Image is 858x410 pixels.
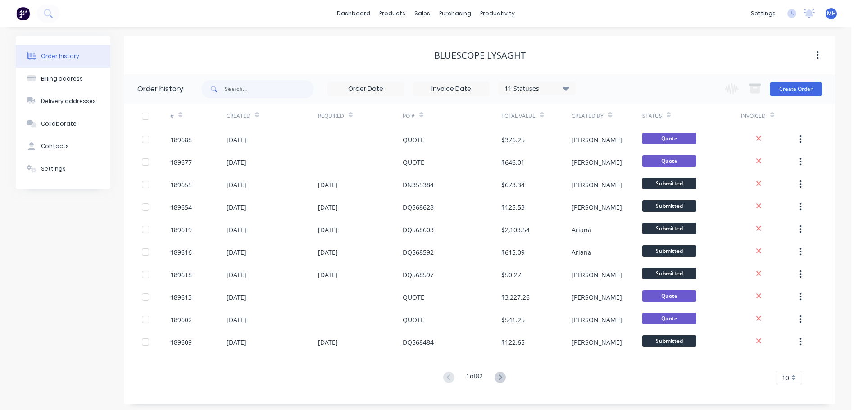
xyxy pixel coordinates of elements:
[227,315,246,324] div: [DATE]
[642,200,696,212] span: Submitted
[642,155,696,167] span: Quote
[41,120,77,128] div: Collaborate
[137,84,183,95] div: Order history
[227,104,318,128] div: Created
[827,9,836,18] span: MH
[642,313,696,324] span: Quote
[225,80,314,98] input: Search...
[572,315,622,324] div: [PERSON_NAME]
[572,225,591,234] div: Ariana
[227,293,246,302] div: [DATE]
[170,270,192,279] div: 189618
[642,223,696,234] span: Submitted
[501,293,530,302] div: $3,227.26
[332,7,375,20] a: dashboard
[501,315,525,324] div: $541.25
[170,248,192,257] div: 189616
[501,270,521,279] div: $50.27
[16,113,110,135] button: Collaborate
[41,52,79,60] div: Order history
[572,248,591,257] div: Ariana
[16,158,110,180] button: Settings
[170,225,192,234] div: 189619
[227,135,246,144] div: [DATE]
[501,112,536,120] div: Total Value
[16,7,30,20] img: Factory
[170,135,192,144] div: 189688
[318,104,403,128] div: Required
[328,82,404,96] input: Order Date
[642,245,696,257] span: Submitted
[501,248,525,257] div: $615.09
[227,158,246,167] div: [DATE]
[501,225,530,234] div: $2,103.54
[170,158,192,167] div: 189677
[642,290,696,302] span: Quote
[170,315,192,324] div: 189602
[572,203,622,212] div: [PERSON_NAME]
[741,104,797,128] div: Invoiced
[572,135,622,144] div: [PERSON_NAME]
[170,112,174,120] div: #
[227,203,246,212] div: [DATE]
[403,158,424,167] div: QUOTE
[403,270,434,279] div: DQ568597
[227,338,246,347] div: [DATE]
[501,180,525,189] div: $673.34
[746,7,780,20] div: settings
[572,104,642,128] div: Created By
[227,270,246,279] div: [DATE]
[170,180,192,189] div: 189655
[403,225,434,234] div: DQ568603
[572,158,622,167] div: [PERSON_NAME]
[642,178,696,189] span: Submitted
[501,135,525,144] div: $376.25
[403,180,434,189] div: DN355384
[318,180,338,189] div: [DATE]
[741,112,766,120] div: Invoiced
[642,268,696,279] span: Submitted
[170,338,192,347] div: 189609
[318,112,344,120] div: Required
[476,7,519,20] div: productivity
[572,180,622,189] div: [PERSON_NAME]
[227,225,246,234] div: [DATE]
[41,165,66,173] div: Settings
[410,7,435,20] div: sales
[227,180,246,189] div: [DATE]
[501,158,525,167] div: $646.01
[499,84,575,94] div: 11 Statuses
[403,135,424,144] div: QUOTE
[227,248,246,257] div: [DATE]
[375,7,410,20] div: products
[318,270,338,279] div: [DATE]
[413,82,489,96] input: Invoice Date
[16,68,110,90] button: Billing address
[403,104,501,128] div: PO #
[41,75,83,83] div: Billing address
[403,338,434,347] div: DQ568484
[318,203,338,212] div: [DATE]
[403,203,434,212] div: DQ568628
[170,104,227,128] div: #
[572,270,622,279] div: [PERSON_NAME]
[466,371,483,384] div: 1 of 82
[770,82,822,96] button: Create Order
[572,112,604,120] div: Created By
[16,45,110,68] button: Order history
[227,112,250,120] div: Created
[41,142,69,150] div: Contacts
[170,293,192,302] div: 189613
[782,373,789,383] span: 10
[16,90,110,113] button: Delivery addresses
[501,338,525,347] div: $122.65
[16,135,110,158] button: Contacts
[403,293,424,302] div: QUOTE
[318,248,338,257] div: [DATE]
[501,203,525,212] div: $125.53
[642,335,696,347] span: Submitted
[572,338,622,347] div: [PERSON_NAME]
[403,112,415,120] div: PO #
[170,203,192,212] div: 189654
[318,338,338,347] div: [DATE]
